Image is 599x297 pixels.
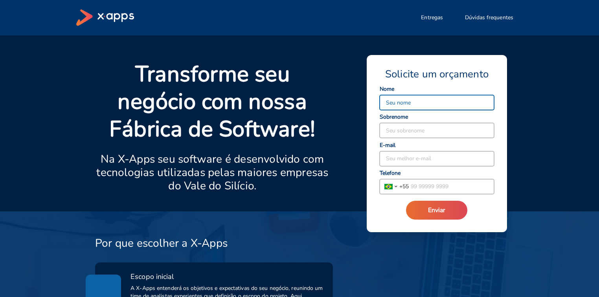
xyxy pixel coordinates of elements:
[412,10,452,26] button: Entregas
[421,14,443,22] span: Entregas
[399,182,409,191] span: + 55
[465,14,513,22] span: Dúvidas frequentes
[456,10,523,26] button: Dúvidas frequentes
[406,201,467,220] button: Enviar
[409,179,494,194] input: 99 99999 9999
[95,236,228,250] h3: Por que escolher a X-Apps
[95,152,330,192] p: Na X-Apps seu software é desenvolvido com tecnologias utilizadas pelas maiores empresas do Vale d...
[428,206,445,214] span: Enviar
[385,68,489,81] span: Solicite um orçamento
[380,151,494,166] input: Seu melhor e-mail
[95,60,330,143] p: Transforme seu negócio com nossa Fábrica de Software!
[380,123,494,138] input: Seu sobrenome
[130,272,174,281] span: Escopo inicial
[380,95,494,110] input: Seu nome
